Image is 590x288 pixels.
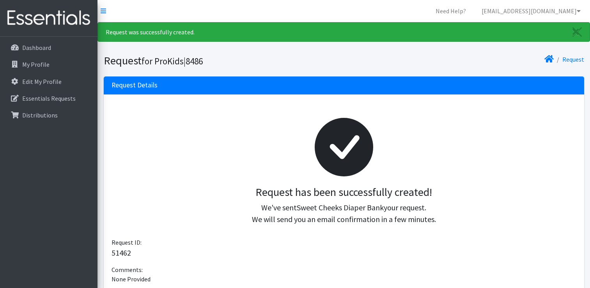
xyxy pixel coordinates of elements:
[3,91,94,106] a: Essentials Requests
[118,186,570,199] h3: Request has been successfully created!
[142,55,203,67] small: for ProKids|8486
[22,111,58,119] p: Distributions
[112,266,143,274] span: Comments:
[475,3,587,19] a: [EMAIL_ADDRESS][DOMAIN_NAME]
[112,81,158,89] h3: Request Details
[3,40,94,55] a: Dashboard
[3,5,94,31] img: HumanEssentials
[565,23,590,41] a: Close
[112,275,151,283] span: None Provided
[97,22,590,42] div: Request was successfully created.
[3,107,94,123] a: Distributions
[118,202,570,225] p: We've sent your request. We will send you an email confirmation in a few minutes.
[429,3,472,19] a: Need Help?
[112,247,576,259] p: 51462
[562,55,584,63] a: Request
[297,203,384,212] span: Sweet Cheeks Diaper Bank
[112,238,142,246] span: Request ID:
[22,44,51,52] p: Dashboard
[104,54,341,68] h1: Request
[3,74,94,89] a: Edit My Profile
[3,57,94,72] a: My Profile
[22,94,76,102] p: Essentials Requests
[22,60,50,68] p: My Profile
[22,78,62,85] p: Edit My Profile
